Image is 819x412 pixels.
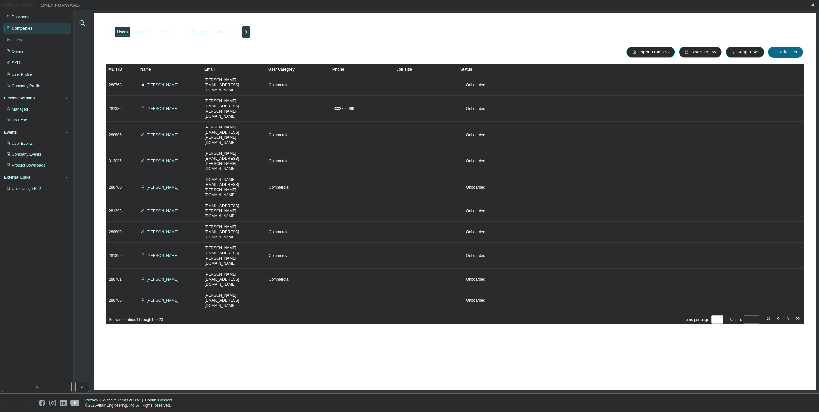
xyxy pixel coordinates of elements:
a: [PERSON_NAME] [147,83,179,87]
img: youtube.svg [70,400,80,406]
div: Email [204,64,263,74]
span: [PERSON_NAME][EMAIL_ADDRESS][DOMAIN_NAME] [205,77,263,93]
button: Export To CSV [679,47,722,58]
a: [PERSON_NAME] [147,230,179,234]
span: Commercial [269,253,289,258]
div: User Category [268,64,327,74]
img: linkedin.svg [60,400,67,406]
img: Altair One [3,2,83,8]
div: Dashboard [12,14,31,19]
button: Import From CSV [626,47,675,58]
div: Website Terms of Use [103,398,145,403]
img: facebook.svg [39,400,45,406]
div: Company Profile [12,83,40,89]
div: User Profile [12,72,32,77]
span: [PERSON_NAME][EMAIL_ADDRESS][PERSON_NAME][DOMAIN_NAME] [205,151,263,171]
img: instagram.svg [49,400,56,406]
span: 4032796999 [333,106,354,111]
div: Product Downloads [12,163,45,168]
div: Managed [12,107,28,112]
div: Contacts [136,29,151,35]
span: Commercial [269,229,289,235]
span: Commercial [269,277,289,282]
div: Companies [12,26,33,31]
div: Users [117,29,128,35]
div: Orders [160,29,171,35]
span: 288786 [109,298,122,303]
span: [PERSON_NAME][EMAIL_ADDRESS][DOMAIN_NAME] [205,224,263,240]
div: Orders [12,49,24,54]
span: [PERSON_NAME][EMAIL_ADDRESS][PERSON_NAME][DOMAIN_NAME] [205,98,263,119]
span: Onboarded [466,253,485,258]
div: SKUs [12,60,22,66]
span: [EMAIL_ADDRESS][PERSON_NAME][DOMAIN_NAME] [205,203,263,219]
a: [PERSON_NAME] [147,298,179,303]
div: Privacy [85,398,103,403]
span: 288768 [109,82,122,88]
div: Company Events [12,152,41,157]
div: Name [140,64,199,74]
span: Commercial [269,132,289,137]
span: [PERSON_NAME][EMAIL_ADDRESS][PERSON_NAME][DOMAIN_NAME] [205,245,263,266]
span: Items per page [684,315,723,324]
span: Commercial [269,185,289,190]
span: Onboarded [466,298,485,303]
span: 288780 [109,185,122,190]
span: [DOMAIN_NAME][EMAIL_ADDRESS][PERSON_NAME][DOMAIN_NAME] [205,177,263,198]
div: External Links [4,175,30,180]
div: Phone [332,64,391,74]
div: Status [460,64,766,74]
div: MDH ID [108,64,135,74]
span: 313036 [109,159,122,164]
div: Events [4,130,17,135]
span: 281386 [109,106,122,111]
a: [PERSON_NAME] [147,133,179,137]
div: User Events [12,141,33,146]
div: Users [12,37,22,43]
span: [PERSON_NAME][EMAIL_ADDRESS][DOMAIN_NAME] [205,293,263,308]
span: Page n. [729,315,759,324]
div: Authorizations [213,29,238,35]
span: Onboarded [466,106,485,111]
div: Cookie Consent [145,398,176,403]
a: [PERSON_NAME] [147,277,179,282]
button: Add User [768,47,803,58]
div: Job Title [396,64,455,74]
span: Units Usage BI [12,186,41,191]
span: Onboarded [466,83,485,87]
span: 288761 [109,277,122,282]
span: Onboarded [466,209,485,213]
span: Showing entries 1 through 10 of 23 [109,317,163,322]
a: [PERSON_NAME] [147,185,179,190]
img: altair_logo.svg [2,400,35,406]
span: 288800 [109,229,122,235]
span: 288806 [109,132,122,137]
div: License Settings [4,96,35,101]
button: Adopt User [726,47,764,58]
span: [PERSON_NAME][EMAIL_ADDRESS][PERSON_NAME][DOMAIN_NAME] [205,125,263,145]
div: On Prem [12,118,27,123]
span: [PERSON_NAME][EMAIL_ADDRESS][DOMAIN_NAME] [205,272,263,287]
span: Users (23) [106,49,136,56]
span: Onboarded [466,277,485,282]
a: [PERSON_NAME] [147,209,179,213]
span: 281399 [109,253,122,258]
span: Onboarded [466,185,485,190]
a: [PERSON_NAME] [147,106,179,111]
span: Onboarded [466,159,485,163]
span: [PERSON_NAME] Engineering (1992) Ltd - 83401 [98,17,244,25]
span: Onboarded [466,230,485,234]
button: 10 [713,317,721,322]
span: Commercial [269,159,289,164]
div: License Usage [179,29,205,35]
div: Info [102,29,109,35]
a: [PERSON_NAME] [147,253,179,258]
span: Onboarded [466,133,485,137]
a: [PERSON_NAME] [147,159,179,163]
p: © 2025 Altair Engineering, Inc. All Rights Reserved. [85,403,176,408]
span: Commercial [269,82,289,88]
span: 281393 [109,208,122,214]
